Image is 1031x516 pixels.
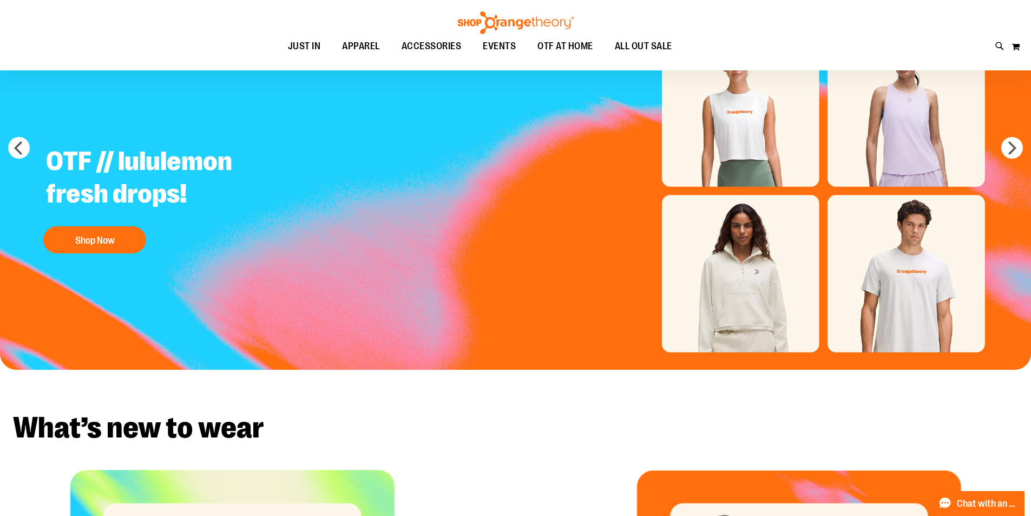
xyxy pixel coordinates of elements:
[38,137,307,259] a: OTF // lululemon fresh drops! Shop Now
[8,137,30,159] button: prev
[402,34,462,58] span: ACCESSORIES
[13,413,1018,443] h2: What’s new to wear
[288,34,321,58] span: JUST IN
[537,34,593,58] span: OTF AT HOME
[1001,137,1023,159] button: next
[483,34,516,58] span: EVENTS
[615,34,672,58] span: ALL OUT SALE
[43,226,146,253] button: Shop Now
[456,11,575,34] img: Shop Orangetheory
[38,137,307,221] h2: OTF // lululemon fresh drops!
[342,34,380,58] span: APPAREL
[932,491,1025,516] button: Chat with an Expert
[957,499,1018,509] span: Chat with an Expert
